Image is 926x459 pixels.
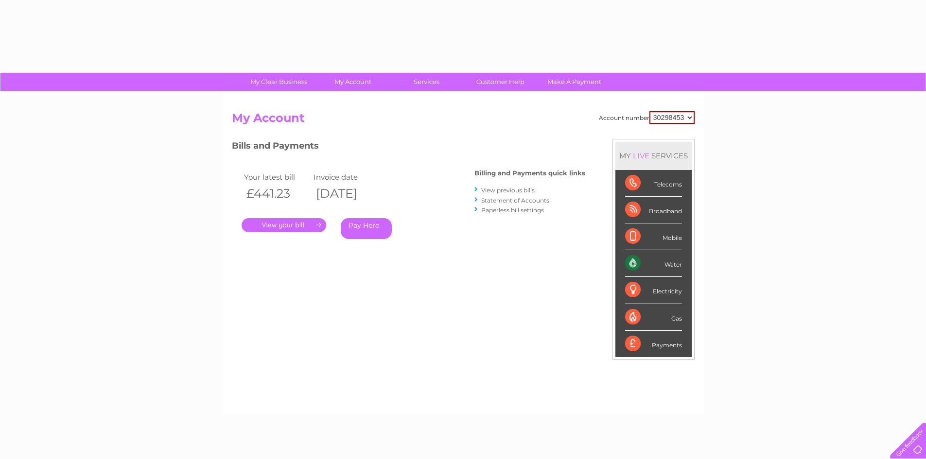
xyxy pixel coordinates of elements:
[481,187,535,194] a: View previous bills
[474,170,585,177] h4: Billing and Payments quick links
[631,151,651,160] div: LIVE
[242,184,312,204] th: £441.23
[625,250,682,277] div: Water
[232,139,585,156] h3: Bills and Payments
[625,304,682,331] div: Gas
[481,206,544,214] a: Paperless bill settings
[341,218,392,239] a: Pay Here
[311,170,381,184] td: Invoice date
[242,218,326,232] a: .
[481,197,549,204] a: Statement of Accounts
[599,111,695,124] div: Account number
[625,331,682,357] div: Payments
[534,73,614,91] a: Make A Payment
[313,73,393,91] a: My Account
[460,73,541,91] a: Customer Help
[615,142,692,170] div: MY SERVICES
[311,184,381,204] th: [DATE]
[625,197,682,223] div: Broadband
[242,170,312,184] td: Your latest bill
[625,223,682,250] div: Mobile
[625,170,682,197] div: Telecoms
[239,73,319,91] a: My Clear Business
[625,277,682,304] div: Electricity
[386,73,467,91] a: Services
[232,111,695,130] h2: My Account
